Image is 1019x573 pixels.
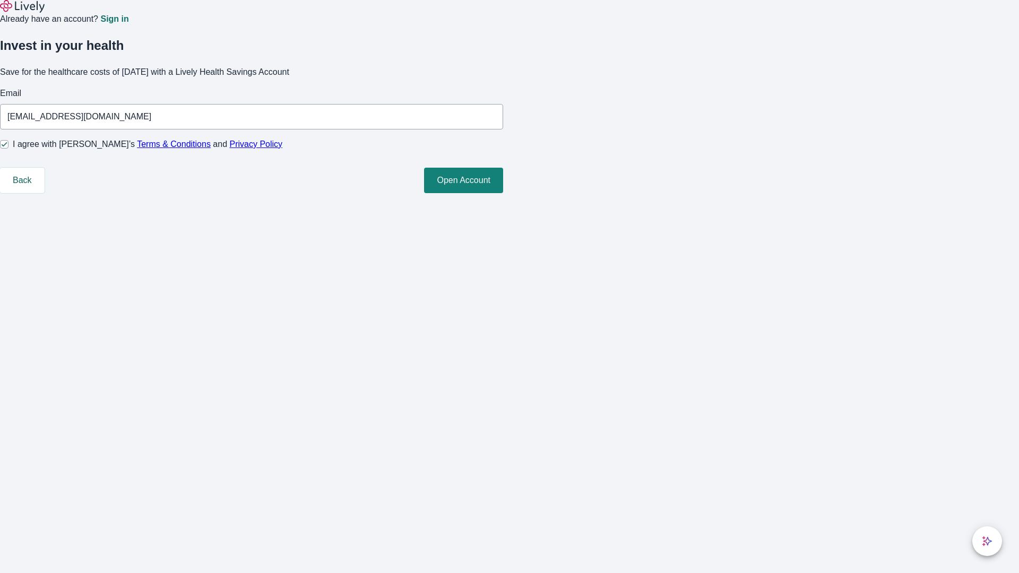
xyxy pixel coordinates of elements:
button: chat [972,526,1002,556]
button: Open Account [424,168,503,193]
svg: Lively AI Assistant [982,536,992,546]
a: Terms & Conditions [137,140,211,149]
a: Sign in [100,15,128,23]
a: Privacy Policy [230,140,283,149]
span: I agree with [PERSON_NAME]’s and [13,138,282,151]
